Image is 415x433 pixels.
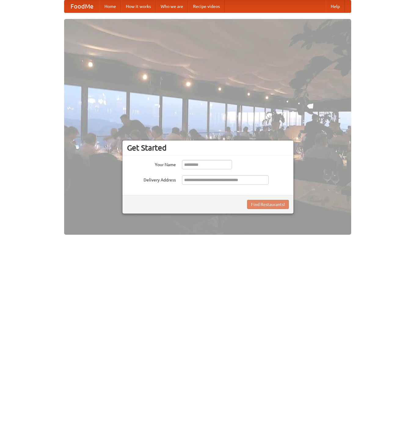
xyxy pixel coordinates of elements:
[64,0,100,13] a: FoodMe
[100,0,121,13] a: Home
[188,0,225,13] a: Recipe videos
[127,175,176,183] label: Delivery Address
[326,0,345,13] a: Help
[156,0,188,13] a: Who we are
[121,0,156,13] a: How it works
[127,160,176,168] label: Your Name
[247,200,289,209] button: Find Restaurants!
[127,143,289,152] h3: Get Started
